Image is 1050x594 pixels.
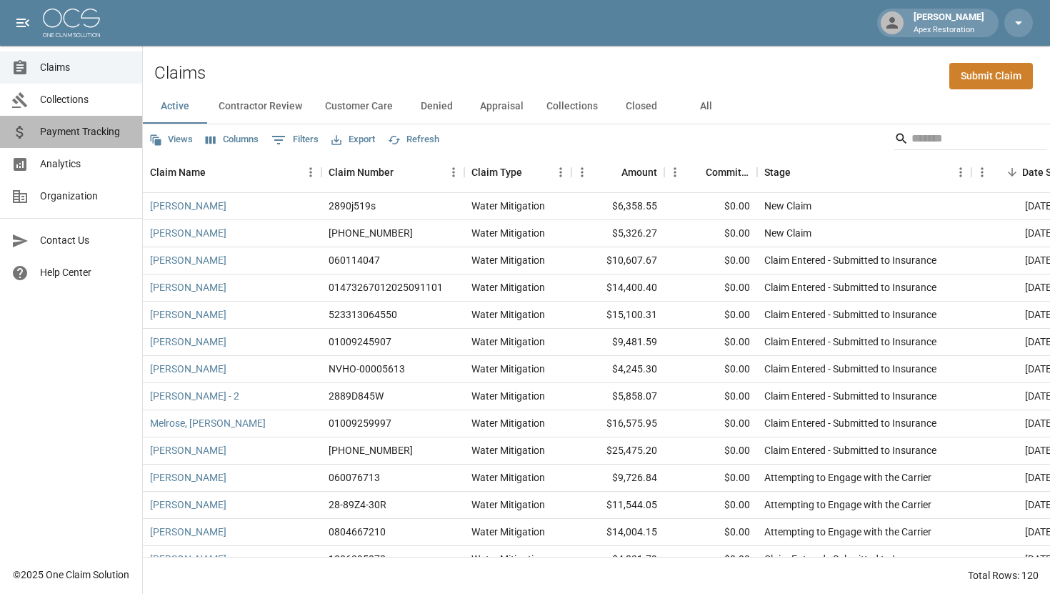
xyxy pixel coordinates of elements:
div: Water Mitigation [471,389,545,403]
div: 523313064550 [329,307,397,322]
div: $0.00 [664,546,757,573]
div: 1006395878 [329,552,386,566]
div: Stage [764,152,791,192]
div: 28-89Z4-30R [329,498,386,512]
a: [PERSON_NAME] [150,470,226,485]
div: Search [894,127,1047,153]
span: Contact Us [40,233,131,248]
div: Water Mitigation [471,226,545,240]
div: $5,326.27 [571,220,664,247]
div: New Claim [764,199,811,213]
div: 0804667210 [329,525,386,539]
div: Attempting to Engage with the Carrier [764,470,931,485]
a: [PERSON_NAME] - 2 [150,389,239,403]
div: Attempting to Engage with the Carrier [764,525,931,539]
a: [PERSON_NAME] [150,199,226,213]
div: $9,481.59 [571,329,664,356]
div: 01-009-215462 [329,443,413,457]
a: [PERSON_NAME] [150,552,226,566]
div: $0.00 [664,247,757,274]
button: Sort [394,162,414,182]
a: [PERSON_NAME] [150,498,226,512]
div: $16,575.95 [571,410,664,437]
button: Contractor Review [207,89,314,124]
div: $10,607.67 [571,247,664,274]
div: Claim Entered - Submitted to Insurance [764,389,936,403]
div: Claim Entered - Submitted to Insurance [764,443,936,457]
div: $4,831.79 [571,546,664,573]
button: Export [328,129,379,151]
div: Water Mitigation [471,335,545,349]
div: NVHO-00005613 [329,362,405,376]
div: Water Mitigation [471,307,545,322]
div: $15,100.31 [571,302,664,329]
div: Water Mitigation [471,552,545,566]
span: Payment Tracking [40,124,131,139]
button: All [674,89,738,124]
button: Denied [404,89,469,124]
span: Help Center [40,265,131,280]
div: Claim Number [321,152,464,192]
button: open drawer [9,9,37,37]
div: 01009245907 [329,335,391,349]
button: Sort [601,162,621,182]
button: Menu [664,162,686,183]
div: Stage [757,152,971,192]
a: [PERSON_NAME] [150,280,226,294]
div: $0.00 [664,519,757,546]
div: Claim Entered - Submitted to Insurance [764,416,936,430]
button: Views [146,129,196,151]
button: Show filters [268,129,322,152]
div: Water Mitigation [471,498,545,512]
div: 01473267012025091101 [329,280,443,294]
button: Sort [686,162,706,182]
div: $9,726.84 [571,465,664,492]
div: $14,004.15 [571,519,664,546]
div: Claim Type [471,152,522,192]
div: $0.00 [664,383,757,410]
div: Water Mitigation [471,253,545,267]
a: Melrose, [PERSON_NAME] [150,416,266,430]
button: Sort [1002,162,1022,182]
div: [PERSON_NAME] [908,10,990,36]
div: Claim Type [464,152,571,192]
div: $11,544.05 [571,492,664,519]
button: Customer Care [314,89,404,124]
a: [PERSON_NAME] [150,226,226,240]
div: Claim Entered - Submitted to Insurance [764,335,936,349]
div: 01009259997 [329,416,391,430]
div: Amount [571,152,664,192]
div: $14,400.40 [571,274,664,302]
button: Menu [443,162,464,183]
div: 060076713 [329,470,380,485]
div: 01-009-263135 [329,226,413,240]
h2: Claims [154,63,206,84]
div: 2890j519s [329,199,376,213]
div: Water Mitigation [471,362,545,376]
div: $6,358.55 [571,193,664,220]
div: $0.00 [664,437,757,465]
div: 060114047 [329,253,380,267]
span: Collections [40,92,131,107]
div: Claim Entered - Submitted to Insurance [764,253,936,267]
div: Water Mitigation [471,280,545,294]
div: dynamic tabs [143,89,1050,124]
div: $0.00 [664,193,757,220]
a: [PERSON_NAME] [150,525,226,539]
div: Claim Entered - Submitted to Insurance [764,362,936,376]
a: [PERSON_NAME] [150,362,226,376]
a: [PERSON_NAME] [150,335,226,349]
button: Menu [300,162,321,183]
button: Menu [571,162,593,183]
div: $0.00 [664,492,757,519]
div: Committed Amount [664,152,757,192]
div: Committed Amount [706,152,750,192]
button: Sort [206,162,226,182]
button: Collections [535,89,609,124]
div: © 2025 One Claim Solution [13,568,129,582]
div: Water Mitigation [471,443,545,457]
button: Menu [950,162,971,183]
div: Total Rows: 120 [968,568,1039,583]
div: $0.00 [664,220,757,247]
a: [PERSON_NAME] [150,307,226,322]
